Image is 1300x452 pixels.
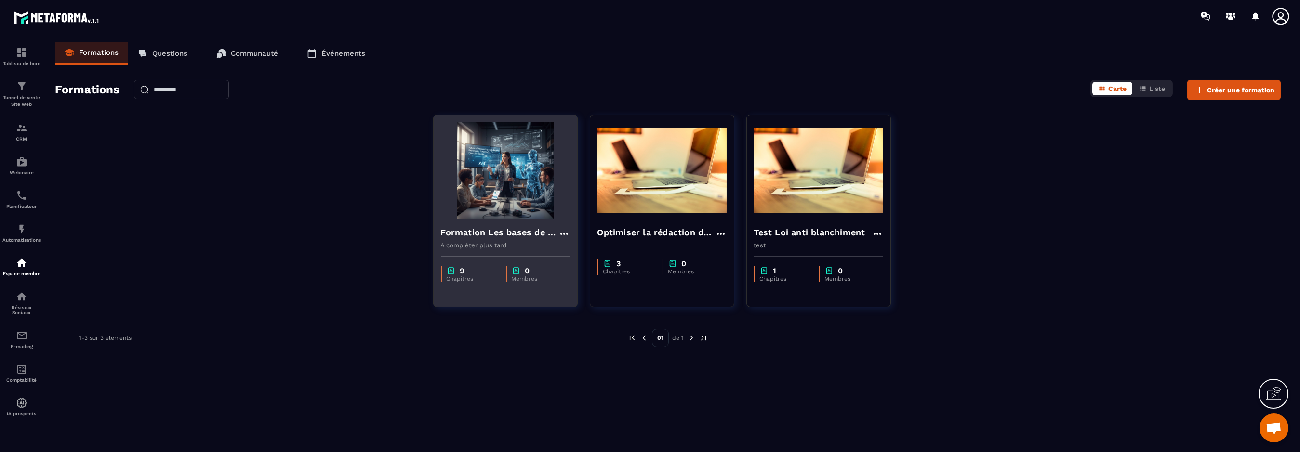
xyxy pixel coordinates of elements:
div: Ouvrir le chat [1260,413,1288,442]
img: chapter [760,266,769,275]
img: chapter [603,259,612,268]
p: Espace membre [2,271,41,276]
img: formation [16,47,27,58]
span: Carte [1108,85,1127,92]
button: Carte [1092,82,1132,95]
p: Webinaire [2,170,41,175]
p: A compléter plus tard [441,242,570,249]
a: automationsautomationsEspace membre [2,250,41,284]
a: schedulerschedulerPlanificateur [2,182,41,216]
a: automationsautomationsAutomatisations [2,216,41,250]
a: Communauté [207,42,288,65]
p: CRM [2,136,41,142]
img: automations [16,397,27,409]
img: prev [640,334,649,342]
img: formation [16,122,27,134]
img: automations [16,156,27,168]
p: 0 [525,266,530,275]
p: E-mailing [2,344,41,349]
p: Automatisations [2,237,41,243]
p: Membres [668,268,717,275]
p: Formations [79,48,119,57]
p: Planificateur [2,204,41,209]
h4: Formation Les bases de l'intelligence de l'Intelligence de l'artificielle [441,226,558,239]
img: formation-background [754,122,883,219]
img: social-network [16,291,27,302]
a: formation-backgroundFormation Les bases de l'intelligence de l'Intelligence de l'artificielleA co... [433,115,590,319]
p: Comptabilité [2,377,41,383]
a: emailemailE-mailing [2,323,41,356]
span: Liste [1149,85,1165,92]
a: social-networksocial-networkRéseaux Sociaux [2,284,41,323]
p: Tableau de bord [2,61,41,66]
h4: Test Loi anti blanchiment [754,226,865,239]
p: 3 [617,259,621,268]
img: chapter [825,266,834,275]
img: logo [13,9,100,26]
p: Chapitres [760,275,809,282]
a: accountantaccountantComptabilité [2,356,41,390]
p: Tunnel de vente Site web [2,94,41,108]
img: formation-background [597,122,727,219]
p: Événements [321,49,365,58]
img: chapter [668,259,677,268]
button: Liste [1133,82,1171,95]
img: chapter [512,266,520,275]
p: Membres [825,275,874,282]
a: formation-backgroundOptimiser la rédaction de vos promptschapter3Chapitreschapter0Membres [590,115,746,319]
p: Questions [152,49,187,58]
img: accountant [16,363,27,375]
p: 0 [838,266,843,275]
a: Questions [128,42,197,65]
p: Chapitres [603,268,653,275]
img: automations [16,257,27,269]
button: Créer une formation [1187,80,1281,100]
p: Chapitres [447,275,496,282]
a: Formations [55,42,128,65]
p: test [754,242,883,249]
img: email [16,330,27,341]
a: formationformationTunnel de vente Site web [2,73,41,115]
img: automations [16,223,27,235]
img: next [687,334,696,342]
p: Communauté [231,49,278,58]
img: chapter [447,266,455,275]
a: automationsautomationsWebinaire [2,149,41,182]
img: scheduler [16,190,27,201]
p: de 1 [672,334,684,342]
p: IA prospects [2,411,41,416]
h2: Formations [55,80,119,100]
p: Membres [512,275,560,282]
img: prev [628,334,637,342]
img: formation [16,80,27,92]
a: formation-backgroundTest Loi anti blanchimenttestchapter1Chapitreschapter0Membres [746,115,903,319]
p: 1 [773,266,777,275]
span: Créer une formation [1207,85,1274,95]
p: Réseaux Sociaux [2,305,41,315]
a: formationformationCRM [2,115,41,149]
a: Événements [297,42,375,65]
img: formation-background [441,122,570,219]
a: formationformationTableau de bord [2,39,41,73]
p: 9 [460,266,465,275]
p: 0 [682,259,687,268]
p: 01 [652,329,669,347]
p: 1-3 sur 3 éléments [79,335,132,341]
img: next [699,334,708,342]
h4: Optimiser la rédaction de vos prompts [597,226,715,239]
